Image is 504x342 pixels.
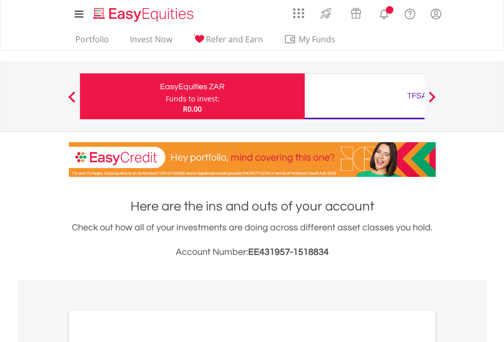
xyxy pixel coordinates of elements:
a: Home page [89,3,198,23]
span: EE431957-1518834 [248,247,329,257]
a: Refer and Earn [189,34,267,50]
div: Check out how all of your investments are doing across different asset classes you hold. [69,221,436,259]
a: Invest Now [126,34,176,50]
a: FAQ's and Support [397,3,423,23]
span: My Funds [284,33,351,46]
img: grid-menu-icon.svg [293,8,304,19]
img: thrive-v2.svg [317,5,334,21]
a: AppsGrid [286,3,311,19]
button: Previous [62,96,82,107]
span: R0.00 [183,104,202,114]
button: Next [422,96,442,107]
img: vouchers-v2.svg [348,5,364,21]
div: EasyEquities ZAR [86,80,299,94]
a: Notifications [371,3,397,23]
img: EasyEquities_Logo.png [91,6,198,23]
a: Portfolio [71,34,113,50]
a: My Profile [423,3,449,25]
div: Funds to invest: [166,94,220,104]
img: EasyCredit Promotion Banner [69,142,436,177]
h1: Here are the ins and outs of your account [69,197,436,216]
span: Refer and Earn [206,34,263,45]
h3: Account Number: [69,245,436,259]
a: Vouchers [341,3,371,21]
